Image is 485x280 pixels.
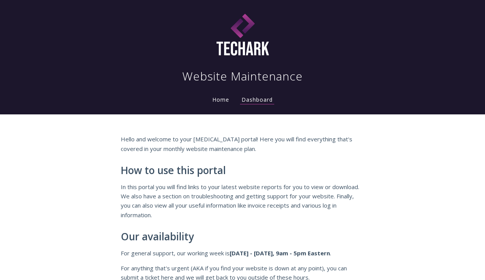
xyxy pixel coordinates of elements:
[240,96,274,104] a: Dashboard
[230,249,330,257] strong: [DATE] - [DATE], 9am - 5pm Eastern
[121,182,365,220] p: In this portal you will find links to your latest website reports for you to view or download. We...
[121,231,365,243] h2: Our availability
[121,134,365,153] p: Hello and welcome to your [MEDICAL_DATA] portal! Here you will find everything that's covered in ...
[121,248,365,258] p: For general support, our working week is .
[211,96,231,103] a: Home
[121,165,365,176] h2: How to use this portal
[182,69,303,84] h1: Website Maintenance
